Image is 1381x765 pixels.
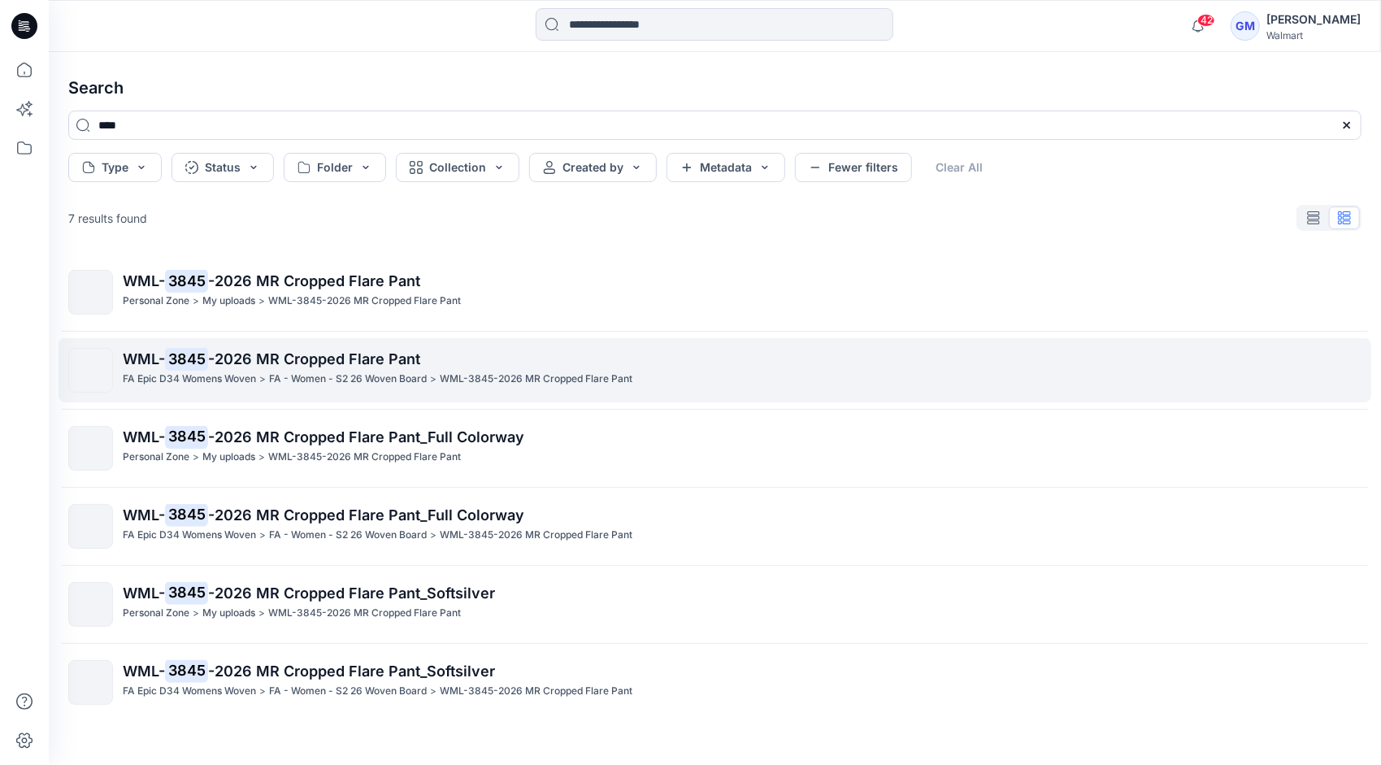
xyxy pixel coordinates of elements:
p: WML-3845-2026 MR Cropped Flare Pant [440,683,632,700]
p: FA - Women - S2 26 Woven Board [269,527,427,544]
span: WML- [123,585,165,602]
p: FA Epic D34 Womens Woven [123,371,256,388]
p: > [258,605,265,622]
button: Collection [396,153,519,182]
p: My uploads [202,449,255,466]
p: > [430,527,436,544]
mark: 3845 [165,659,208,682]
p: WML-3845-2026 MR Cropped Flare Pant [268,449,461,466]
p: My uploads [202,605,255,622]
button: Folder [284,153,386,182]
p: > [193,449,199,466]
span: WML- [123,350,165,367]
a: WML-3845-2026 MR Cropped Flare PantFA Epic D34 Womens Woven>FA - Women - S2 26 Woven Board>WML-38... [59,338,1371,402]
p: WML-3845-2026 MR Cropped Flare Pant [440,527,632,544]
a: WML-3845-2026 MR Cropped Flare Pant_Full ColorwayFA Epic D34 Womens Woven>FA - Women - S2 26 Wove... [59,494,1371,559]
span: WML- [123,663,165,680]
span: -2026 MR Cropped Flare Pant_Full Colorway [208,428,524,446]
mark: 3845 [165,503,208,526]
mark: 3845 [165,581,208,604]
p: > [193,605,199,622]
span: -2026 MR Cropped Flare Pant [208,350,420,367]
p: 7 results found [68,210,147,227]
p: FA Epic D34 Womens Woven [123,527,256,544]
span: WML- [123,272,165,289]
div: Walmart [1266,29,1361,41]
p: Personal Zone [123,293,189,310]
span: WML- [123,506,165,524]
p: > [259,371,266,388]
p: > [430,371,436,388]
p: WML-3845-2026 MR Cropped Flare Pant [268,293,461,310]
button: Metadata [667,153,785,182]
p: > [259,683,266,700]
button: Fewer filters [795,153,912,182]
button: Created by [529,153,657,182]
div: GM [1231,11,1260,41]
a: WML-3845-2026 MR Cropped Flare PantPersonal Zone>My uploads>WML-3845-2026 MR Cropped Flare Pant [59,260,1371,324]
span: WML- [123,428,165,446]
span: -2026 MR Cropped Flare Pant [208,272,420,289]
span: -2026 MR Cropped Flare Pant_Softsilver [208,585,495,602]
span: -2026 MR Cropped Flare Pant_Full Colorway [208,506,524,524]
button: Type [68,153,162,182]
a: WML-3845-2026 MR Cropped Flare Pant_SoftsilverPersonal Zone>My uploads>WML-3845-2026 MR Cropped F... [59,572,1371,637]
p: FA - Women - S2 26 Woven Board [269,371,427,388]
mark: 3845 [165,425,208,448]
div: [PERSON_NAME] [1266,10,1361,29]
p: > [430,683,436,700]
p: > [259,527,266,544]
p: FA Epic D34 Womens Woven [123,683,256,700]
mark: 3845 [165,269,208,292]
p: Personal Zone [123,605,189,622]
button: Status [172,153,274,182]
h4: Search [55,65,1374,111]
p: FA - Women - S2 26 Woven Board [269,683,427,700]
span: 42 [1197,14,1215,27]
p: > [258,293,265,310]
p: > [193,293,199,310]
p: My uploads [202,293,255,310]
p: Personal Zone [123,449,189,466]
a: WML-3845-2026 MR Cropped Flare Pant_Full ColorwayPersonal Zone>My uploads>WML-3845-2026 MR Croppe... [59,416,1371,480]
p: WML-3845-2026 MR Cropped Flare Pant [440,371,632,388]
span: -2026 MR Cropped Flare Pant_Softsilver [208,663,495,680]
p: > [258,449,265,466]
p: WML-3845-2026 MR Cropped Flare Pant [268,605,461,622]
a: WML-3845-2026 MR Cropped Flare Pant_SoftsilverFA Epic D34 Womens Woven>FA - Women - S2 26 Woven B... [59,650,1371,715]
mark: 3845 [165,347,208,370]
